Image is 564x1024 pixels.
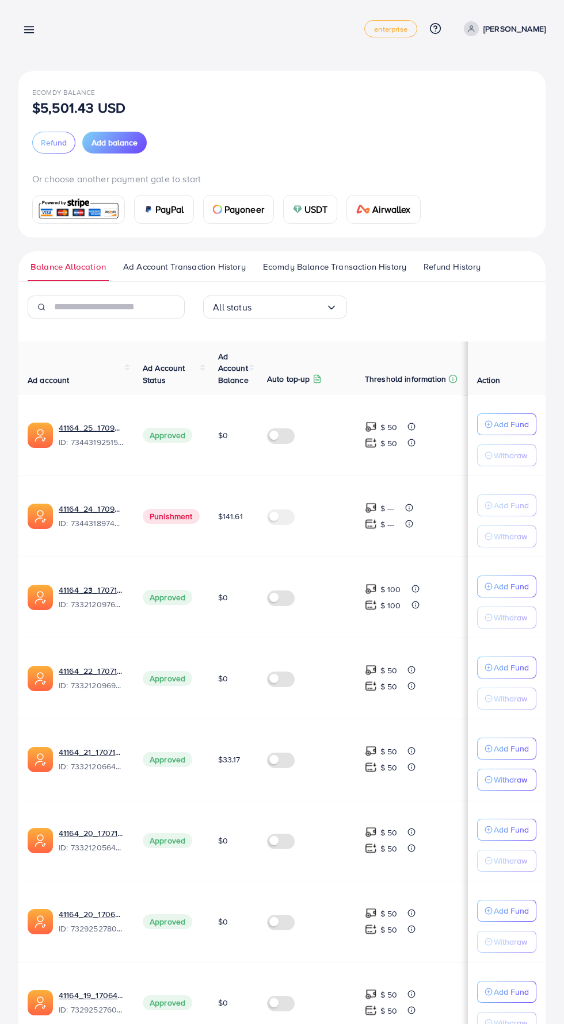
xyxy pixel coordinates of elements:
[283,195,338,224] a: cardUSDT
[494,985,529,999] p: Add Fund
[494,580,529,593] p: Add Fund
[374,25,407,33] span: enterprise
[218,511,243,522] span: $141.61
[365,599,377,611] img: top-up amount
[424,260,481,273] span: Refund History
[477,526,536,547] button: Withdraw
[218,429,228,441] span: $0
[477,374,500,386] span: Action
[365,761,377,773] img: top-up amount
[380,501,395,515] p: $ ---
[32,195,125,224] a: card
[380,1004,398,1018] p: $ 50
[346,195,420,224] a: cardAirwallex
[380,517,395,531] p: $ ---
[293,205,302,214] img: card
[365,745,377,757] img: top-up amount
[213,205,222,214] img: card
[365,842,377,854] img: top-up amount
[477,444,536,466] button: Withdraw
[203,296,347,319] div: Search for option
[380,826,398,839] p: $ 50
[28,585,53,610] img: ic-ads-acc.e4c84228.svg
[365,421,377,433] img: top-up amount
[218,916,228,927] span: $0
[267,372,310,386] p: Auto top-up
[365,907,377,919] img: top-up amount
[218,754,241,765] span: $33.17
[251,298,326,316] input: Search for option
[28,990,53,1015] img: ic-ads-acc.e4c84228.svg
[477,413,536,435] button: Add Fund
[494,692,527,705] p: Withdraw
[143,362,185,385] span: Ad Account Status
[59,517,124,529] span: ID: 7344318974215340033
[477,900,536,922] button: Add Fund
[477,688,536,709] button: Withdraw
[144,205,153,214] img: card
[380,680,398,693] p: $ 50
[494,823,529,837] p: Add Fund
[59,599,124,610] span: ID: 7332120976240689154
[143,752,192,767] span: Approved
[59,908,124,935] div: <span class='underline'>41164_20_1706474683598</span></br>7329252780571557890
[365,664,377,676] img: top-up amount
[494,417,529,431] p: Add Fund
[494,904,529,918] p: Add Fund
[59,746,124,758] a: 41164_21_1707142387585
[32,172,532,186] p: Or choose another payment gate to start
[28,828,53,853] img: ic-ads-acc.e4c84228.svg
[59,746,124,773] div: <span class='underline'>41164_21_1707142387585</span></br>7332120664427642882
[380,664,398,677] p: $ 50
[356,205,370,214] img: card
[380,842,398,856] p: $ 50
[59,990,124,1001] a: 41164_19_1706474666940
[380,988,398,1002] p: $ 50
[365,518,377,530] img: top-up amount
[143,590,192,605] span: Approved
[59,665,124,677] a: 41164_22_1707142456408
[365,826,377,838] img: top-up amount
[59,584,124,611] div: <span class='underline'>41164_23_1707142475983</span></br>7332120976240689154
[477,931,536,953] button: Withdraw
[494,448,527,462] p: Withdraw
[380,761,398,774] p: $ 50
[59,503,124,515] a: 41164_24_1709982576916
[59,761,124,772] span: ID: 7332120664427642882
[32,87,95,97] span: Ecomdy Balance
[218,351,249,386] span: Ad Account Balance
[32,132,75,154] button: Refund
[59,584,124,596] a: 41164_23_1707142475983
[304,202,328,216] span: USDT
[36,197,121,222] img: card
[380,907,398,921] p: $ 50
[123,260,246,273] span: Ad Account Transaction History
[365,437,377,449] img: top-up amount
[59,436,124,448] span: ID: 7344319251534069762
[59,422,124,434] a: 41164_25_1709982599082
[494,661,529,674] p: Add Fund
[380,923,398,937] p: $ 50
[28,423,53,448] img: ic-ads-acc.e4c84228.svg
[477,769,536,791] button: Withdraw
[477,738,536,760] button: Add Fund
[477,819,536,841] button: Add Fund
[218,592,228,603] span: $0
[380,582,401,596] p: $ 100
[143,509,200,524] span: Punishment
[224,202,264,216] span: Payoneer
[31,260,106,273] span: Balance Allocation
[494,773,527,787] p: Withdraw
[28,909,53,934] img: ic-ads-acc.e4c84228.svg
[494,935,527,949] p: Withdraw
[59,680,124,691] span: ID: 7332120969684811778
[218,835,228,846] span: $0
[59,990,124,1016] div: <span class='underline'>41164_19_1706474666940</span></br>7329252760468127746
[32,101,125,114] p: $5,501.43 USD
[59,827,124,839] a: 41164_20_1707142368069
[82,132,147,154] button: Add balance
[477,850,536,872] button: Withdraw
[28,504,53,529] img: ic-ads-acc.e4c84228.svg
[365,923,377,935] img: top-up amount
[143,995,192,1010] span: Approved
